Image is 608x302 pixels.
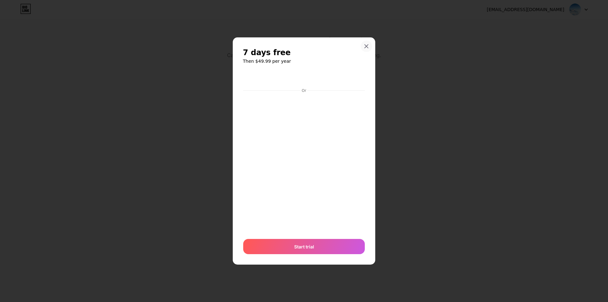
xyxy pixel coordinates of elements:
[301,88,307,93] div: Or
[243,71,365,86] iframe: Secure payment button frame
[243,48,291,58] span: 7 days free
[243,58,365,64] h6: Then $49.99 per year
[294,243,314,250] span: Start trial
[242,94,366,233] iframe: Secure payment input frame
